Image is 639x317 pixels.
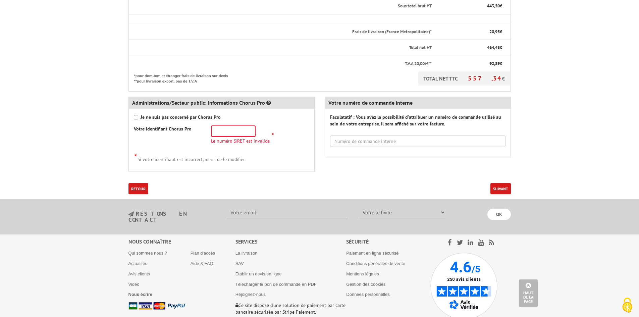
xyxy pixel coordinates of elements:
[128,40,432,56] th: Total net HT
[519,279,538,307] a: Haut de la page
[346,271,379,276] a: Mentions légales
[226,207,347,218] input: Votre email
[235,261,244,266] a: SAV
[235,238,347,246] div: Services
[235,302,347,315] p: Ce site dispose d’une solution de paiement par carte bancaire sécurisée par Stripe Paiement.
[438,3,502,9] p: €
[134,71,235,84] p: *pour dom-tom et étranger frais de livraison sur devis **pour livraison export, pas de T.V.A
[235,292,266,297] a: Rejoignez-nous
[325,97,511,109] div: Votre numéro de commande interne
[128,24,432,40] th: Frais de livraison (France Metropolitaine)*
[134,115,138,119] input: Je ne suis pas concerné par Chorus Pro
[330,136,505,147] input: Numéro de commande interne
[128,261,147,266] a: Actualités
[346,251,398,256] a: Paiement en ligne sécurisé
[134,125,192,132] label: Votre identifiant Chorus Pro
[129,97,314,109] div: Administrations/Secteur public: Informations Chorus Pro
[128,238,235,246] div: Nous connaître
[141,114,221,120] strong: Je ne suis pas concerné par Chorus Pro
[346,292,389,297] a: Données personnelles
[134,61,432,67] p: T.V.A 20,00%**
[438,29,502,35] p: €
[235,251,258,256] a: La livraison
[191,251,215,256] a: Plan d'accès
[346,282,385,287] a: Gestion des cookies
[438,45,502,51] p: €
[487,45,500,50] span: 464,45
[128,211,134,217] img: newsletter.jpg
[235,271,282,276] a: Etablir un devis en ligne
[134,152,309,163] div: Si votre identifiant est incorrect, merci de le modifier
[489,29,500,35] span: 20,95
[191,261,213,266] a: Aide & FAQ
[487,3,500,9] span: 443,50
[438,61,502,67] p: €
[330,114,505,127] label: Faculatatif : Vous avez la possibilité d'attribuer un numéro de commande utilisé au sein de votre...
[346,238,430,246] div: Sécurité
[490,183,511,194] button: Suivant
[616,294,639,317] button: Cookies (fenêtre modale)
[619,297,636,314] img: Cookies (fenêtre modale)
[468,74,502,82] span: 557,34
[128,211,217,223] h3: restons en contact
[211,139,270,143] span: Le numéro SIRET est invalide
[487,209,511,220] input: OK
[128,183,148,194] a: Retour
[128,271,150,276] a: Avis clients
[346,261,405,266] a: Conditions générales de vente
[418,71,510,86] p: TOTAL NET TTC €
[489,61,500,66] span: 92,89
[128,251,167,256] a: Qui sommes nous ?
[235,282,317,287] a: Télécharger le bon de commande en PDF
[128,282,140,287] a: Vidéo
[128,292,153,297] a: Nous écrire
